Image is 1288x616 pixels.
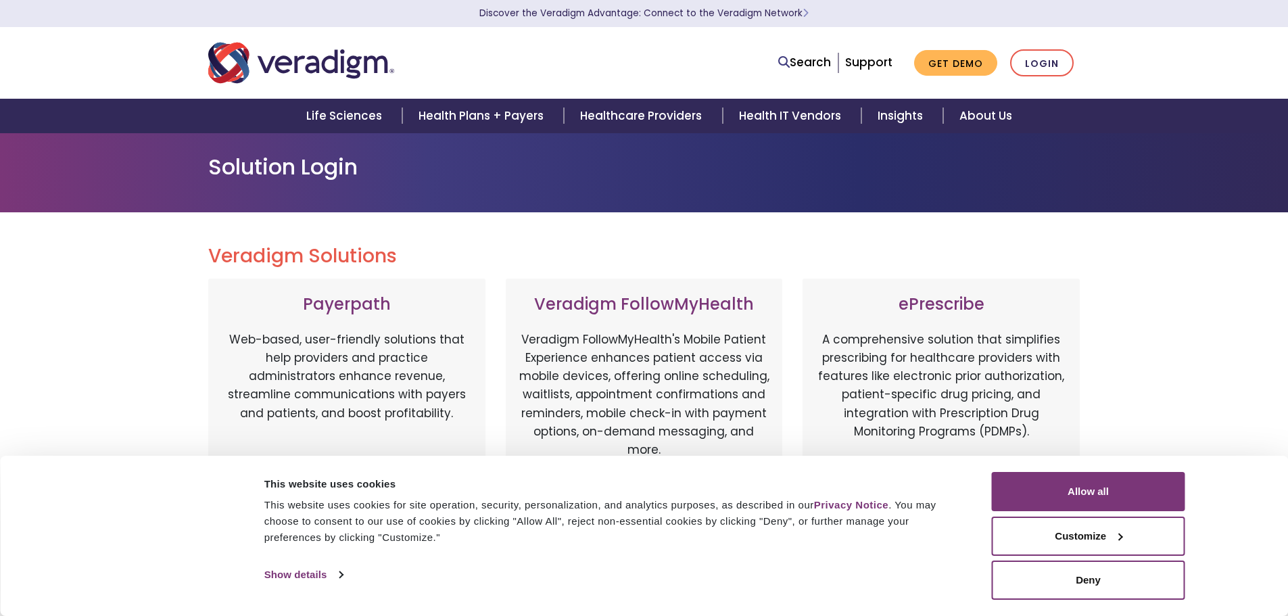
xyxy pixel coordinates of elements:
h3: Payerpath [222,295,472,314]
a: Login [1010,49,1074,77]
a: Healthcare Providers [564,99,722,133]
button: Allow all [992,472,1185,511]
button: Deny [992,561,1185,600]
a: Search [778,53,831,72]
a: Get Demo [914,50,997,76]
a: Support [845,54,892,70]
a: Discover the Veradigm Advantage: Connect to the Veradigm NetworkLearn More [479,7,809,20]
a: Privacy Notice [814,499,888,511]
a: Insights [861,99,943,133]
a: Show details [264,565,343,585]
div: This website uses cookies [264,476,961,492]
a: Health Plans + Payers [402,99,564,133]
p: Web-based, user-friendly solutions that help providers and practice administrators enhance revenu... [222,331,472,473]
h3: Veradigm FollowMyHealth [519,295,769,314]
h3: ePrescribe [816,295,1066,314]
a: About Us [943,99,1028,133]
p: A comprehensive solution that simplifies prescribing for healthcare providers with features like ... [816,331,1066,473]
a: Health IT Vendors [723,99,861,133]
span: Learn More [803,7,809,20]
h1: Solution Login [208,154,1080,180]
p: Veradigm FollowMyHealth's Mobile Patient Experience enhances patient access via mobile devices, o... [519,331,769,459]
div: This website uses cookies for site operation, security, personalization, and analytics purposes, ... [264,497,961,546]
a: Life Sciences [290,99,402,133]
img: Veradigm logo [208,41,394,85]
h2: Veradigm Solutions [208,245,1080,268]
button: Customize [992,517,1185,556]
